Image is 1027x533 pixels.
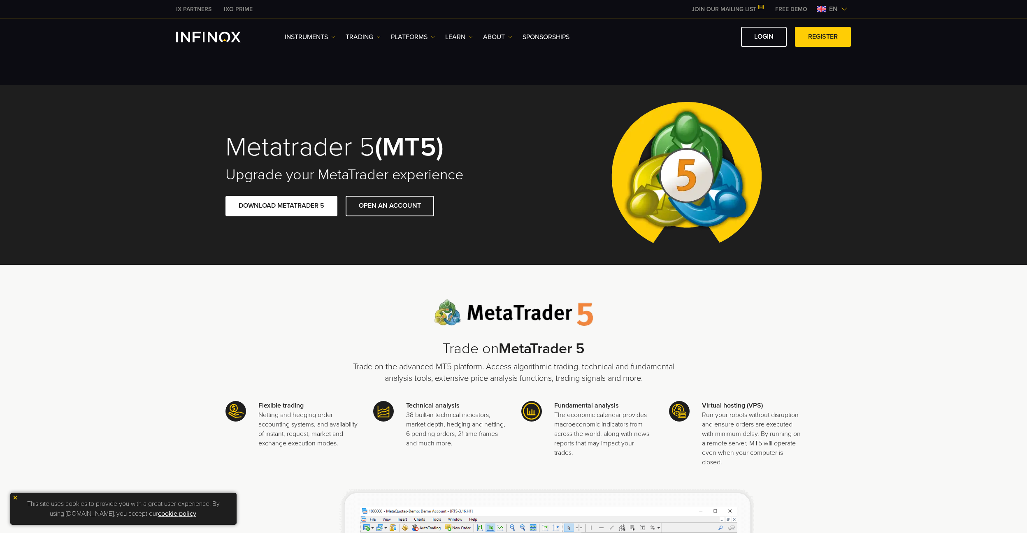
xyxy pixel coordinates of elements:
[14,497,232,521] p: This site uses cookies to provide you with a great user experience. By using [DOMAIN_NAME], you a...
[285,32,335,42] a: Instruments
[176,32,260,42] a: INFINOX Logo
[434,299,593,326] img: Meta Trader 5 logo
[741,27,787,47] a: LOGIN
[158,510,196,518] a: cookie policy
[499,340,585,357] strong: MetaTrader 5
[225,401,246,422] img: Meta Trader 5 icon
[669,401,690,422] img: Meta Trader 5 icon
[258,410,358,448] p: Netting and hedging order accounting systems, and availability of instant, request, market and ex...
[406,410,506,448] p: 38 built-in technical indicators, market depth, hedging and netting, 6 pending orders, 21 time fr...
[445,32,473,42] a: Learn
[375,131,444,163] strong: (MT5)
[406,401,460,410] strong: Technical analysis
[391,32,435,42] a: PLATFORMS
[554,401,619,410] strong: Fundamental analysis
[521,401,542,422] img: Meta Trader 5 icon
[769,5,813,14] a: INFINOX MENU
[170,5,218,14] a: INFINOX
[554,410,654,458] p: The economic calendar provides macroeconomic indicators from across the world, along with news re...
[258,401,304,410] strong: Flexible trading
[605,85,768,265] img: Meta Trader 5
[826,4,841,14] span: en
[225,196,337,216] a: DOWNLOAD METATRADER 5
[523,32,569,42] a: SPONSORSHIPS
[225,133,502,161] h1: Metatrader 5
[349,361,678,384] p: Trade on the advanced MT5 platform. Access algorithmic trading, technical and fundamental analysi...
[225,166,502,184] h2: Upgrade your MetaTrader experience
[795,27,851,47] a: REGISTER
[702,410,802,467] p: Run your robots without disruption and ensure orders are executed with minimum delay. By running ...
[685,6,769,13] a: JOIN OUR MAILING LIST
[702,401,763,410] strong: Virtual hosting (VPS)
[346,196,434,216] a: OPEN AN ACCOUNT
[218,5,259,14] a: INFINOX
[346,32,381,42] a: TRADING
[12,495,18,501] img: yellow close icon
[483,32,512,42] a: ABOUT
[373,401,394,422] img: Meta Trader 5 icon
[349,340,678,358] h2: Trade on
